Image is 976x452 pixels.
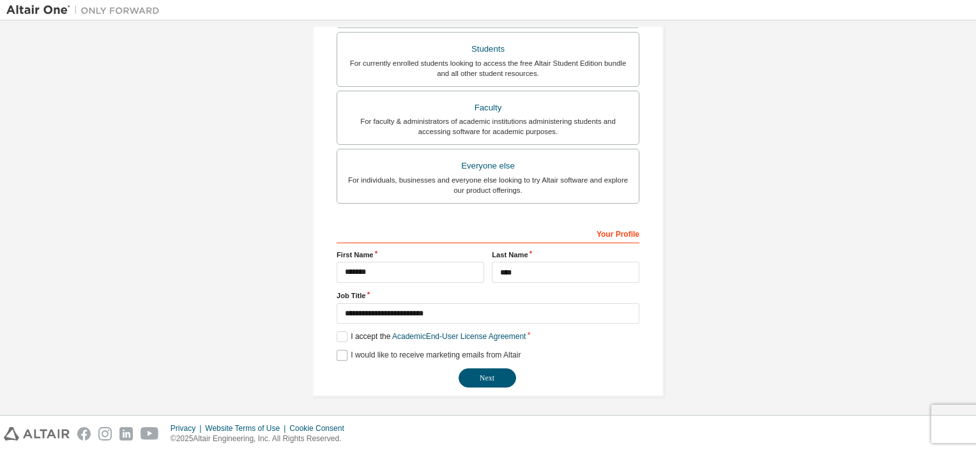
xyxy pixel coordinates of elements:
[345,40,631,58] div: Students
[345,175,631,195] div: For individuals, businesses and everyone else looking to try Altair software and explore our prod...
[289,423,351,433] div: Cookie Consent
[337,350,521,361] label: I would like to receive marketing emails from Altair
[337,290,639,301] label: Job Title
[392,332,526,341] a: Academic End-User License Agreement
[337,250,484,260] label: First Name
[345,157,631,175] div: Everyone else
[492,250,639,260] label: Last Name
[171,423,205,433] div: Privacy
[6,4,166,17] img: Altair One
[345,116,631,137] div: For faculty & administrators of academic institutions administering students and accessing softwa...
[345,99,631,117] div: Faculty
[459,368,516,388] button: Next
[205,423,289,433] div: Website Terms of Use
[171,433,352,444] p: © 2025 Altair Engineering, Inc. All Rights Reserved.
[4,427,70,441] img: altair_logo.svg
[345,58,631,79] div: For currently enrolled students looking to access the free Altair Student Edition bundle and all ...
[98,427,112,441] img: instagram.svg
[337,331,526,342] label: I accept the
[77,427,91,441] img: facebook.svg
[119,427,133,441] img: linkedin.svg
[337,223,639,243] div: Your Profile
[141,427,159,441] img: youtube.svg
